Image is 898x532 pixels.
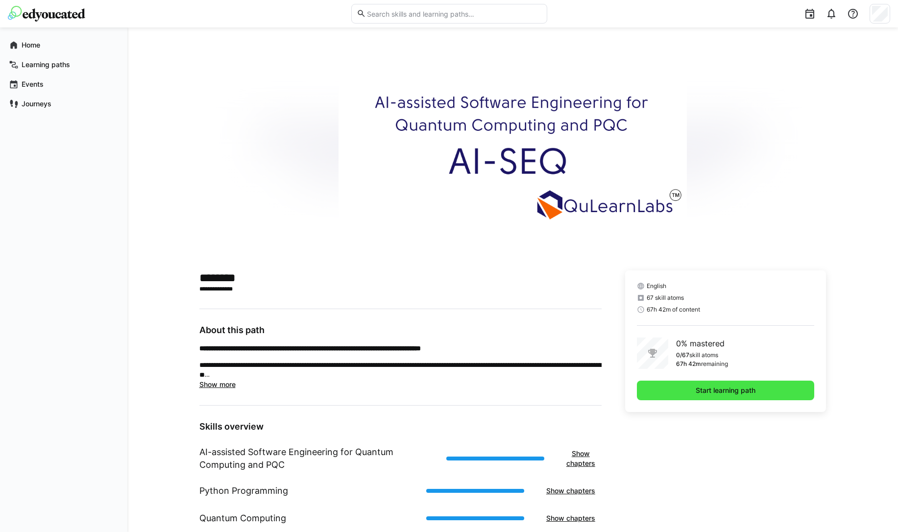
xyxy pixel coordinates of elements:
[199,484,288,497] h1: Python Programming
[676,360,701,368] p: 67h 42m
[199,325,602,336] h3: About this path
[676,338,728,349] p: 0% mastered
[694,386,757,395] span: Start learning path
[689,351,718,359] p: skill atoms
[545,513,597,523] span: Show chapters
[647,306,700,314] span: 67h 42m of content
[676,351,689,359] p: 0/67
[560,444,602,473] button: Show chapters
[540,508,602,528] button: Show chapters
[366,9,541,18] input: Search skills and learning paths…
[647,294,684,302] span: 67 skill atoms
[199,380,236,388] span: Show more
[199,512,286,525] h1: Quantum Computing
[199,446,438,471] h1: AI-assisted Software Engineering for Quantum Computing and PQC
[565,449,597,468] span: Show chapters
[701,360,728,368] p: remaining
[199,421,602,432] h3: Skills overview
[647,282,666,290] span: English
[545,486,597,496] span: Show chapters
[540,481,602,501] button: Show chapters
[637,381,815,400] button: Start learning path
